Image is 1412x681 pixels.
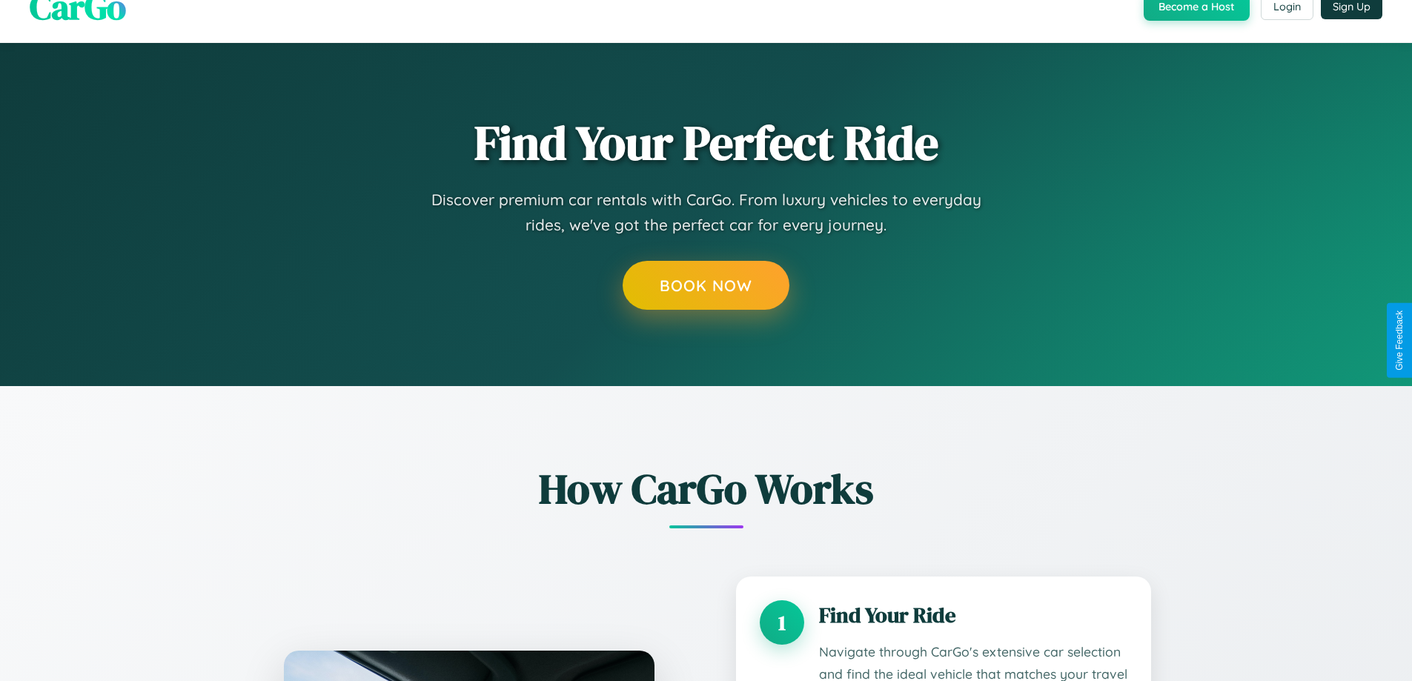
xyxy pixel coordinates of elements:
[819,600,1127,630] h3: Find Your Ride
[623,261,789,310] button: Book Now
[410,187,1003,237] p: Discover premium car rentals with CarGo. From luxury vehicles to everyday rides, we've got the pe...
[474,117,938,169] h1: Find Your Perfect Ride
[262,460,1151,517] h2: How CarGo Works
[1394,310,1405,371] div: Give Feedback
[760,600,804,645] div: 1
